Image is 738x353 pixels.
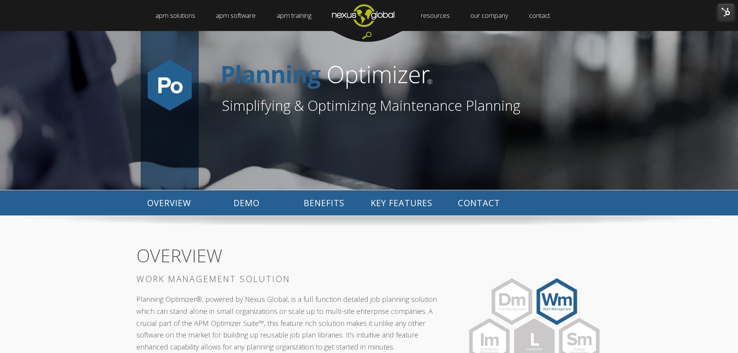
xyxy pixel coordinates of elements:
p: Planning Optimizer®, powered by Nexus Global, is a full function detailed job planning solution w... [136,293,451,353]
img: Po [143,58,197,112]
img: HubSpot Tools Menu Toggle [718,4,734,20]
p: BENEFITS [286,190,363,215]
p: KEY FEATURES [363,190,440,215]
p: DEMO [208,190,286,215]
p: CONTACT [440,190,518,215]
span: OVERVIEW [136,243,222,267]
h1: Simplifying & Optimizing Maintenance Planning [222,99,598,113]
h3: WORK MANAGEMENT SOLUTION [136,274,451,284]
img: PlanOpthorizontal-no-icon [222,50,485,99]
p: OVERVIEW [131,190,208,215]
